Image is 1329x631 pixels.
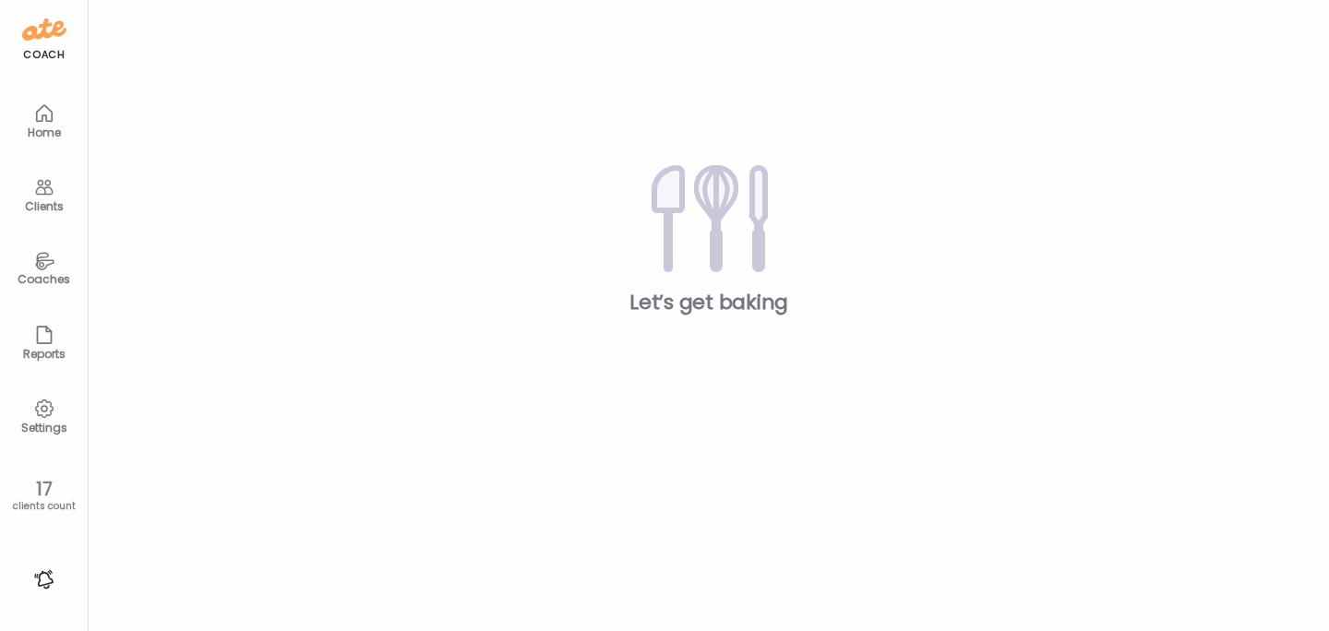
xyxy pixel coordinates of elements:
[11,200,78,212] div: Clients
[22,15,66,44] img: ate
[11,273,78,285] div: Coaches
[6,500,81,513] div: clients count
[11,422,78,434] div: Settings
[118,289,1299,316] div: Let’s get baking
[23,47,65,63] div: coach
[6,478,81,500] div: 17
[11,348,78,360] div: Reports
[11,126,78,138] div: Home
